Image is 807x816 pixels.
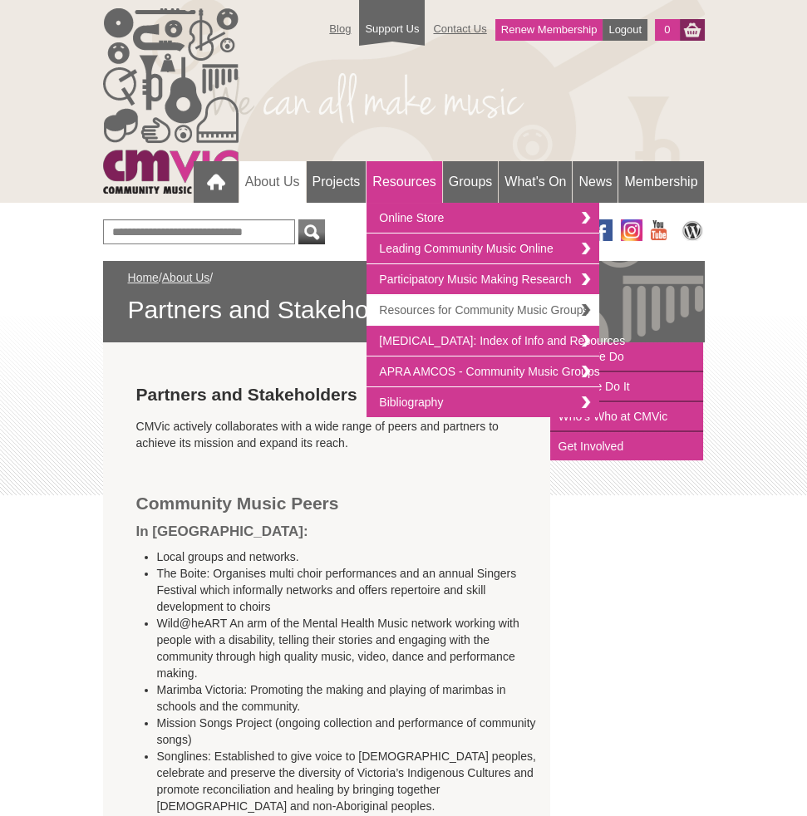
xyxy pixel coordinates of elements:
h3: Partners and Stakeholders [136,384,517,406]
a: APRA AMCOS - Community Music Groups [367,356,599,387]
a: Renew Membership [495,19,603,41]
a: News [573,161,618,203]
a: Leading Community Music Online [367,233,599,264]
a: Projects [307,161,367,203]
p: CMVic actively collaborates with a wide range of peers and partners to achieve its mission and ex... [136,418,517,451]
a: Home [128,271,159,284]
a: Who's Who at CMVic [550,402,704,432]
li: Mission Songs Project (ongoing collection and performance of community songs) [157,715,538,748]
li: Marimba Victoria: Promoting the making and playing of marimbas in schools and the community. [157,681,538,715]
li: The Boite: Organises multi choir performances and an annual Singers Festival which informally net... [157,565,538,615]
h3: Community Music Peers [136,493,517,514]
a: Online Store [367,203,599,233]
a: Why We Do It [550,372,704,402]
img: CMVic Blog [680,219,705,241]
a: What's On [499,161,572,203]
h4: In [GEOGRAPHIC_DATA]: [136,523,517,540]
a: What We Do [550,342,704,372]
a: Groups [443,161,498,203]
a: Get Involved [550,432,704,460]
a: Blog [321,14,359,43]
div: / / [128,269,680,326]
a: 0 [655,19,679,41]
a: Contact Us [425,14,495,43]
img: cmvic_logo.png [103,8,239,194]
li: Wild@heART An arm of the Mental Health Music network working with people with a disability, telli... [157,615,538,681]
span: Partners and Stakeholders [128,294,680,326]
li: Songlines: Established to give voice to [DEMOGRAPHIC_DATA] peoples, celebrate and preserve the di... [157,748,538,814]
a: Participatory Music Making Research [367,264,599,295]
a: Logout [603,19,647,41]
a: About Us [239,161,306,203]
a: Resources [367,161,441,203]
a: [MEDICAL_DATA]: Index of Info and Resources [367,326,599,356]
a: Resources for Community Music Groups [367,295,599,326]
a: About Us [162,271,210,284]
a: Bibliography [367,387,599,417]
img: icon-instagram.png [621,219,642,241]
li: Local groups and networks. [157,548,538,565]
a: Membership [618,161,703,203]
